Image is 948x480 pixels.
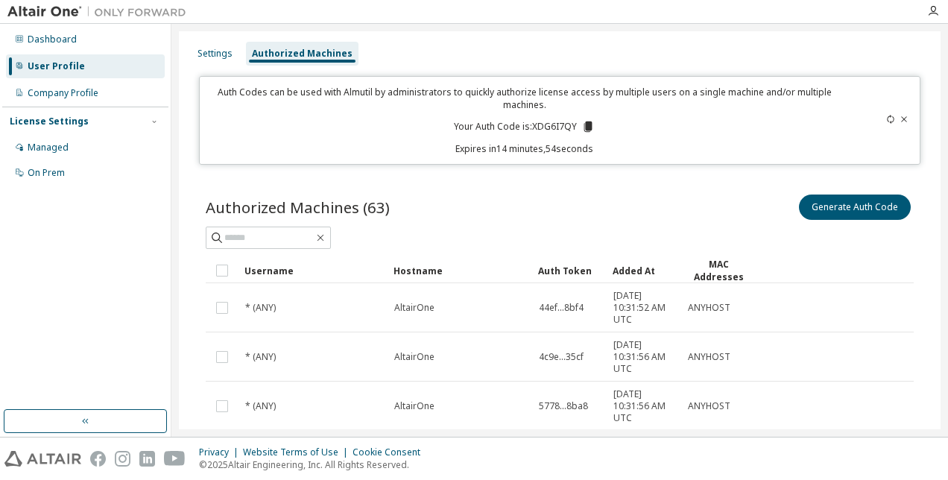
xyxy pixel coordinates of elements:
[539,302,584,314] span: 44ef...8bf4
[164,451,186,467] img: youtube.svg
[799,195,911,220] button: Generate Auth Code
[206,197,390,218] span: Authorized Machines (63)
[394,400,434,412] span: AltairOne
[244,259,382,282] div: Username
[115,451,130,467] img: instagram.svg
[90,451,106,467] img: facebook.svg
[613,259,675,282] div: Added At
[197,48,233,60] div: Settings
[688,400,730,412] span: ANYHOST
[245,351,276,363] span: * (ANY)
[28,34,77,45] div: Dashboard
[688,302,730,314] span: ANYHOST
[209,86,841,111] p: Auth Codes can be used with Almutil by administrators to quickly authorize license access by mult...
[28,142,69,154] div: Managed
[245,400,276,412] span: * (ANY)
[199,458,429,471] p: © 2025 Altair Engineering, Inc. All Rights Reserved.
[209,142,841,155] p: Expires in 14 minutes, 54 seconds
[539,351,584,363] span: 4c9e...35cf
[245,302,276,314] span: * (ANY)
[243,446,353,458] div: Website Terms of Use
[4,451,81,467] img: altair_logo.svg
[613,388,674,424] span: [DATE] 10:31:56 AM UTC
[139,451,155,467] img: linkedin.svg
[454,120,595,133] p: Your Auth Code is: XDG6I7QY
[394,351,434,363] span: AltairOne
[28,87,98,99] div: Company Profile
[613,290,674,326] span: [DATE] 10:31:52 AM UTC
[613,339,674,375] span: [DATE] 10:31:56 AM UTC
[252,48,353,60] div: Authorized Machines
[353,446,429,458] div: Cookie Consent
[538,259,601,282] div: Auth Token
[539,400,588,412] span: 5778...8ba8
[199,446,243,458] div: Privacy
[394,302,434,314] span: AltairOne
[28,167,65,179] div: On Prem
[688,351,730,363] span: ANYHOST
[10,116,89,127] div: License Settings
[7,4,194,19] img: Altair One
[687,258,750,283] div: MAC Addresses
[394,259,526,282] div: Hostname
[28,60,85,72] div: User Profile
